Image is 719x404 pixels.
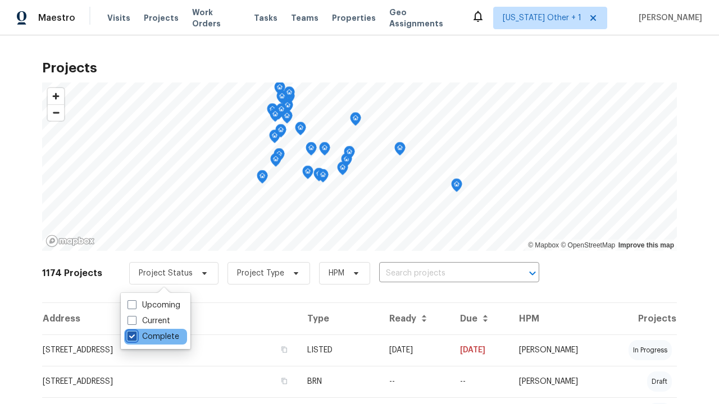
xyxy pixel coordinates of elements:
span: Maestro [38,12,75,24]
th: Due [451,303,510,334]
div: Map marker [451,178,462,196]
div: Map marker [337,162,348,179]
label: Upcoming [128,300,180,311]
div: Map marker [270,108,281,126]
div: Map marker [295,122,306,139]
div: Map marker [282,99,293,117]
label: Complete [128,331,179,342]
span: Project Status [139,268,193,279]
td: [STREET_ADDRESS] [42,334,298,366]
span: Properties [332,12,376,24]
div: Map marker [306,142,317,159]
h2: Projects [42,62,677,74]
a: Improve this map [618,241,674,249]
a: OpenStreetMap [561,241,615,249]
span: [US_STATE] Other + 1 [503,12,581,24]
div: in progress [629,340,672,360]
td: [PERSON_NAME] [510,366,605,397]
td: BRN [298,366,380,397]
div: Map marker [281,110,293,127]
div: Map marker [270,153,281,171]
div: Map marker [319,142,330,159]
th: Projects [605,303,677,334]
div: Map marker [350,112,361,130]
span: Work Orders [192,7,240,29]
div: Map marker [276,90,288,108]
button: Copy Address [279,376,289,386]
td: LISTED [298,334,380,366]
td: [STREET_ADDRESS] [42,366,298,397]
div: Map marker [275,124,286,141]
span: Geo Assignments [389,7,458,29]
span: Tasks [254,14,277,22]
div: Map marker [344,146,355,163]
button: Copy Address [279,345,289,355]
span: [PERSON_NAME] [634,12,702,24]
div: Map marker [276,103,287,121]
div: Map marker [302,166,313,183]
div: Map marker [284,86,295,104]
button: Zoom in [48,88,64,104]
div: Map marker [341,153,352,171]
button: Open [525,265,540,281]
div: draft [647,371,672,392]
span: Zoom out [48,105,64,121]
div: Map marker [313,168,325,185]
a: Mapbox homepage [45,235,95,247]
div: Map marker [257,170,268,187]
span: Project Type [237,268,284,279]
div: Map marker [274,81,285,99]
a: Mapbox [528,241,559,249]
label: Current [128,315,170,327]
div: Map marker [317,169,329,186]
div: Map marker [273,106,284,123]
span: HPM [329,268,344,279]
span: Visits [107,12,130,24]
td: [PERSON_NAME] [510,334,605,366]
td: -- [380,366,451,397]
span: Projects [144,12,179,24]
input: Search projects [379,265,508,282]
div: Map marker [267,103,278,121]
th: Type [298,303,380,334]
td: Resale COE 2025-09-23T00:00:00.000Z [451,366,510,397]
span: Teams [291,12,318,24]
canvas: Map [42,82,677,251]
div: Map marker [394,142,406,159]
button: Zoom out [48,104,64,121]
td: [DATE] [380,334,451,366]
h2: 1174 Projects [42,268,102,279]
th: Address [42,303,298,334]
th: Ready [380,303,451,334]
div: Map marker [269,130,280,147]
td: [DATE] [451,334,510,366]
div: Map marker [274,148,285,166]
th: HPM [510,303,605,334]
